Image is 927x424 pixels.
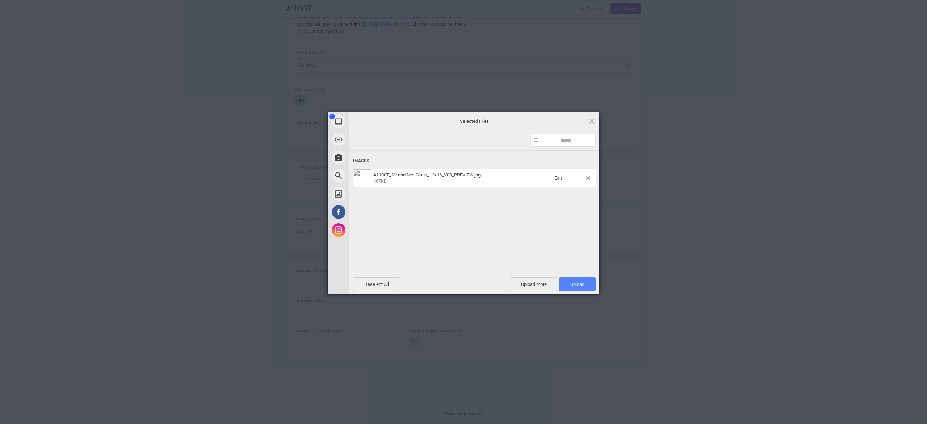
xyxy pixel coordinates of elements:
[588,117,596,125] span: Click here or hit ESC to close picker
[328,130,415,149] div: Link (URL)
[353,154,596,168] div: Images
[542,172,574,184] span: Edit
[402,118,547,125] span: Selected Files
[328,221,415,239] div: Instagram
[570,282,584,287] span: Upload
[328,185,415,203] div: Unsplash
[328,203,415,221] div: Facebook
[328,167,415,185] div: Web Search
[328,112,415,130] div: My Device
[329,114,335,119] span: 1
[559,277,596,291] span: Upload
[510,277,558,291] span: Upload more
[371,172,542,184] span: #1100T_Mr and Mrs Claus_12x16_V00_PREVIEW.jpg
[353,169,371,187] img: 6934893a-2a0b-486c-8aca-fd41cb8f244e
[373,179,386,184] span: 467KB
[353,277,400,291] span: Deselect All
[373,172,481,178] span: #1100T_Mr and Mrs Claus_12x16_V00_PREVIEW.jpg
[328,149,415,167] div: Take Photo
